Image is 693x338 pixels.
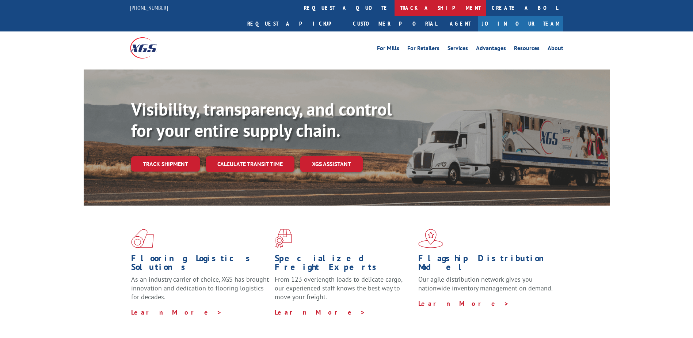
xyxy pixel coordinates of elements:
h1: Flooring Logistics Solutions [131,254,269,275]
a: Request a pickup [242,16,347,31]
a: Join Our Team [478,16,563,31]
span: Our agile distribution network gives you nationwide inventory management on demand. [418,275,553,292]
a: Advantages [476,45,506,53]
a: For Mills [377,45,399,53]
a: Resources [514,45,540,53]
a: XGS ASSISTANT [300,156,363,172]
p: From 123 overlength loads to delicate cargo, our experienced staff knows the best way to move you... [275,275,413,308]
a: About [548,45,563,53]
h1: Flagship Distribution Model [418,254,556,275]
a: For Retailers [407,45,439,53]
a: Services [448,45,468,53]
a: Learn More > [418,299,509,308]
a: Customer Portal [347,16,442,31]
a: Learn More > [275,308,366,316]
span: As an industry carrier of choice, XGS has brought innovation and dedication to flooring logistics... [131,275,269,301]
img: xgs-icon-focused-on-flooring-red [275,229,292,248]
a: Track shipment [131,156,200,172]
a: [PHONE_NUMBER] [130,4,168,11]
a: Calculate transit time [206,156,294,172]
img: xgs-icon-flagship-distribution-model-red [418,229,443,248]
img: xgs-icon-total-supply-chain-intelligence-red [131,229,154,248]
h1: Specialized Freight Experts [275,254,413,275]
b: Visibility, transparency, and control for your entire supply chain. [131,98,392,142]
a: Agent [442,16,478,31]
a: Learn More > [131,308,222,316]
